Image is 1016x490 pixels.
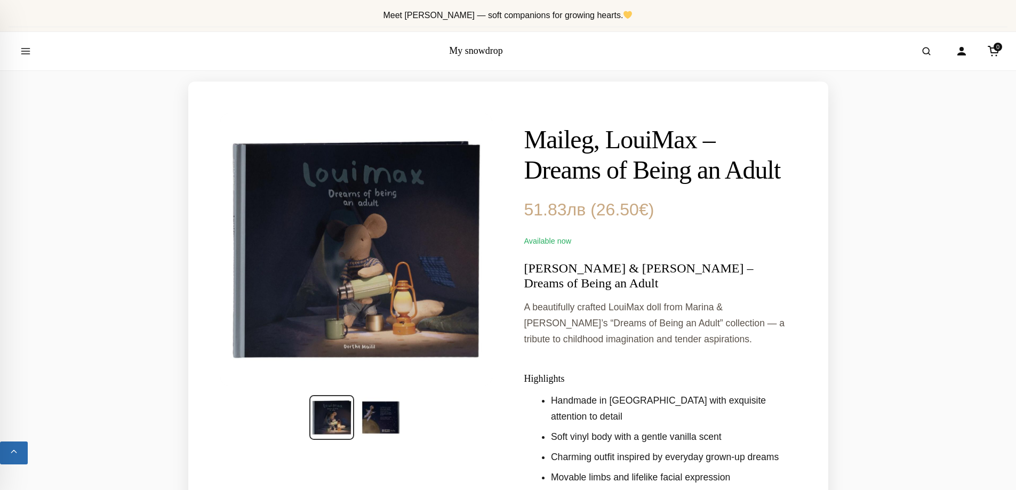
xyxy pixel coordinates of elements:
[982,39,1005,63] a: Cart
[596,200,649,219] span: 26.50
[524,373,796,385] h3: Highlights
[449,45,503,56] a: My snowdrop
[524,300,796,348] p: A beautifully crafted LouiMax doll from Marina & [PERSON_NAME]’s “Dreams of Being an Adult” colle...
[383,11,633,20] span: Meet [PERSON_NAME] — soft companions for growing hearts.
[220,114,492,385] img: Maileg, LouiMax – Dreams of Being an Adult - Product Image
[551,393,796,425] li: Handmade in [GEOGRAPHIC_DATA] with exquisite attention to detail
[9,4,1007,27] div: Announcement
[359,396,402,439] img: Maileg, LouiMax – Dreams of Being an Adult - Gallery Image
[524,237,572,245] span: Available now
[567,200,586,219] span: лв
[524,261,796,292] h2: [PERSON_NAME] & [PERSON_NAME] – Dreams of Being an Adult
[950,39,973,63] a: Account
[994,43,1002,51] span: 0
[623,11,632,19] img: 💛
[551,470,796,486] li: Movable limbs and lifelike facial expression
[524,200,586,219] span: 51.83
[524,124,796,186] h1: Maileg, LouiMax – Dreams of Being an Adult
[309,395,354,440] img: Maileg, LouiMax – Dreams of Being an Adult - Main Image
[11,36,41,66] button: Open menu
[911,36,941,66] button: Open search
[590,200,654,219] span: ( )
[551,449,796,465] li: Charming outfit inspired by everyday grown-up dreams
[639,200,649,219] span: €
[551,429,796,445] li: Soft vinyl body with a gentle vanilla scent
